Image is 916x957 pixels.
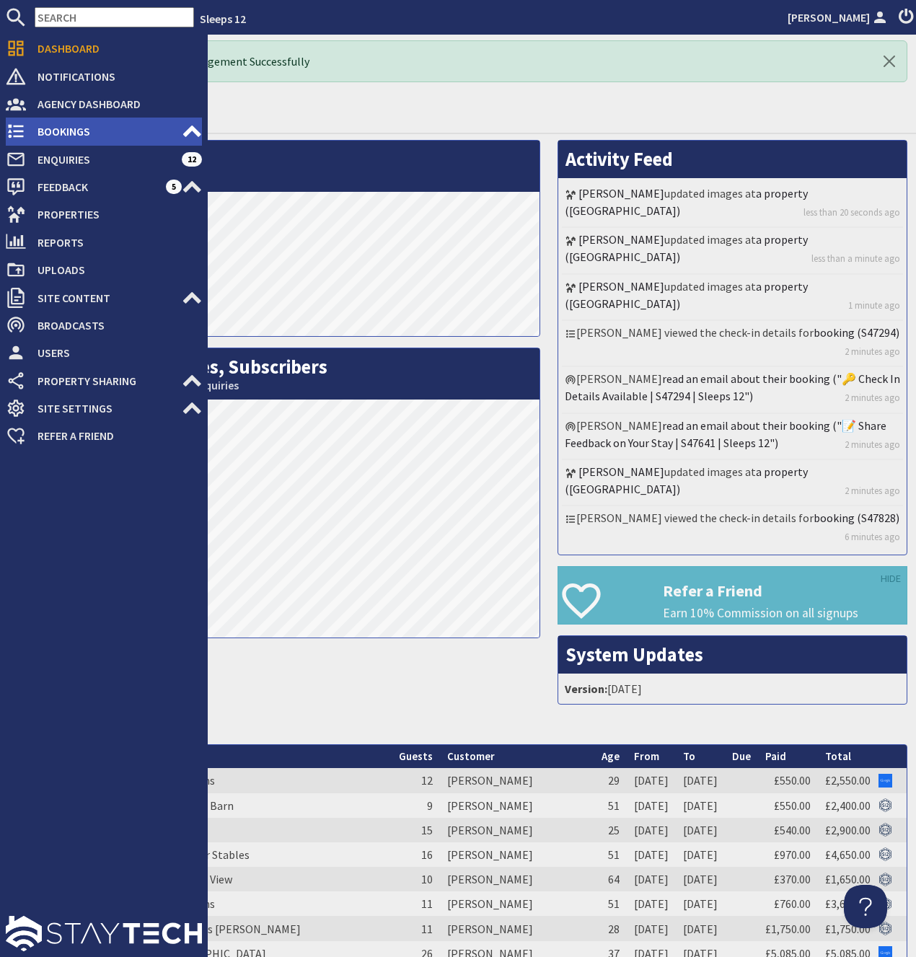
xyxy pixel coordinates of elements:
[627,818,676,842] td: [DATE]
[878,823,892,837] img: Referer: Sleeps 12
[825,922,871,936] a: £1,750.00
[594,793,627,818] td: 51
[440,867,594,891] td: [PERSON_NAME]
[421,922,433,936] span: 11
[594,867,627,891] td: 64
[159,922,301,936] a: Whimbrels [PERSON_NAME]
[562,182,903,228] li: updated images at
[848,299,900,312] a: 1 minute ago
[578,279,664,294] a: [PERSON_NAME]
[44,348,540,400] h2: Bookings, Enquiries, Subscribers
[845,484,900,498] a: 2 minutes ago
[663,604,907,622] p: Earn 10% Commission on all signups
[26,397,182,420] span: Site Settings
[565,464,808,496] a: a property ([GEOGRAPHIC_DATA])
[594,818,627,842] td: 25
[565,418,886,450] a: read an email about their booking ("📝 Share Feedback on Your Stay | S47641 | Sleeps 12")
[399,749,433,763] a: Guests
[774,823,811,837] a: £540.00
[676,793,725,818] td: [DATE]
[440,842,594,867] td: [PERSON_NAME]
[627,867,676,891] td: [DATE]
[765,922,811,936] a: £1,750.00
[725,745,758,769] th: Due
[26,148,182,171] span: Enquiries
[825,847,871,862] a: £4,650.00
[26,424,202,447] span: Refer a Friend
[825,749,851,763] a: Total
[602,749,620,763] a: Age
[421,773,433,788] span: 12
[825,798,871,813] a: £2,400.00
[447,749,495,763] a: Customer
[811,252,900,265] a: less than a minute ago
[200,12,246,26] a: Sleeps 12
[43,40,907,82] div: Hello Boss! Logged In via Management Successfully
[440,818,594,842] td: [PERSON_NAME]
[627,793,676,818] td: [DATE]
[676,818,725,842] td: [DATE]
[845,345,900,358] a: 2 minutes ago
[634,749,659,763] a: From
[878,774,892,788] img: Referer: Google
[26,120,182,143] span: Bookings
[159,872,232,886] a: Sampford View
[845,391,900,405] a: 2 minutes ago
[6,314,202,337] a: Broadcasts
[825,896,871,911] a: £3,600.00
[26,92,202,115] span: Agency Dashboard
[627,916,676,940] td: [DATE]
[440,793,594,818] td: [PERSON_NAME]
[676,867,725,891] td: [DATE]
[676,768,725,793] td: [DATE]
[6,37,202,60] a: Dashboard
[878,798,892,812] img: Referer: Sleeps 12
[421,847,433,862] span: 16
[565,186,808,218] a: a property ([GEOGRAPHIC_DATA])
[26,65,202,88] span: Notifications
[565,371,900,403] a: read an email about their booking ("🔑 Check In Details Available | S47294 | Sleeps 12")
[44,141,540,192] h2: Visits per Day
[26,231,202,254] span: Reports
[774,773,811,788] a: £550.00
[26,203,202,226] span: Properties
[6,916,202,951] img: staytech_l_w-4e588a39d9fa60e82540d7cfac8cfe4b7147e857d3e8dbdfbd41c59d52db0ec4.svg
[6,369,202,392] a: Property Sharing
[578,232,664,247] a: [PERSON_NAME]
[421,872,433,886] span: 10
[594,916,627,940] td: 28
[676,842,725,867] td: [DATE]
[6,397,202,420] a: Site Settings
[440,891,594,916] td: [PERSON_NAME]
[676,891,725,916] td: [DATE]
[26,369,182,392] span: Property Sharing
[562,506,903,551] li: [PERSON_NAME] viewed the check-in details for
[765,749,786,763] a: Paid
[440,768,594,793] td: [PERSON_NAME]
[421,896,433,911] span: 11
[182,152,202,167] span: 12
[627,842,676,867] td: [DATE]
[562,367,903,413] li: [PERSON_NAME]
[565,643,703,666] a: System Updates
[845,438,900,451] a: 2 minutes ago
[578,186,664,200] a: [PERSON_NAME]
[6,258,202,281] a: Uploads
[6,203,202,226] a: Properties
[6,424,202,447] a: Refer a Friend
[427,798,433,813] span: 9
[825,773,871,788] a: £2,550.00
[627,891,676,916] td: [DATE]
[814,511,899,525] a: booking (S47828)
[26,258,202,281] span: Uploads
[26,286,182,309] span: Site Content
[51,171,532,185] small: This Month: 30030 Visits
[562,677,903,700] li: [DATE]
[881,571,901,587] a: HIDE
[844,885,887,928] iframe: Toggle Customer Support
[26,37,202,60] span: Dashboard
[440,916,594,940] td: [PERSON_NAME]
[565,232,808,264] a: a property ([GEOGRAPHIC_DATA])
[774,872,811,886] a: £370.00
[166,180,182,194] span: 5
